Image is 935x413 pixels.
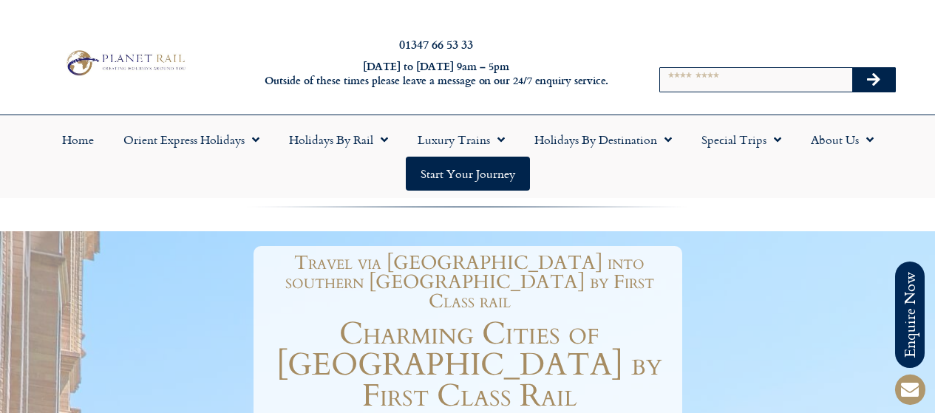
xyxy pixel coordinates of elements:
[852,68,895,92] button: Search
[406,157,530,191] a: Start your Journey
[7,123,928,191] nav: Menu
[109,123,274,157] a: Orient Express Holidays
[520,123,687,157] a: Holidays by Destination
[61,47,188,78] img: Planet Rail Train Holidays Logo
[403,123,520,157] a: Luxury Trains
[265,253,675,311] h1: Travel via [GEOGRAPHIC_DATA] into southern [GEOGRAPHIC_DATA] by First Class rail
[257,318,682,412] h1: Charming Cities of [GEOGRAPHIC_DATA] by First Class Rail
[796,123,888,157] a: About Us
[399,35,473,52] a: 01347 66 53 33
[687,123,796,157] a: Special Trips
[274,123,403,157] a: Holidays by Rail
[253,60,619,87] h6: [DATE] to [DATE] 9am – 5pm Outside of these times please leave a message on our 24/7 enquiry serv...
[47,123,109,157] a: Home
